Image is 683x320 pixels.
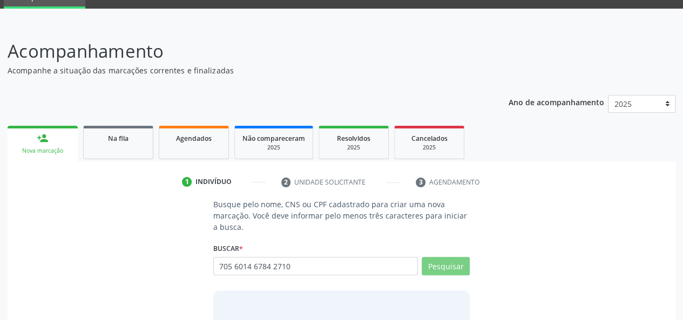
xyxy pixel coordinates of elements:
[108,134,129,143] span: Na fila
[8,38,475,65] p: Acompanhamento
[242,144,305,152] div: 2025
[411,134,448,143] span: Cancelados
[37,132,49,144] div: person_add
[422,257,470,275] button: Pesquisar
[402,144,456,152] div: 2025
[337,134,370,143] span: Resolvidos
[15,147,70,155] div: Nova marcação
[509,95,604,108] p: Ano de acompanhamento
[327,144,381,152] div: 2025
[213,257,418,275] input: Busque por nome, CNS ou CPF
[182,177,192,187] div: 1
[195,177,232,187] div: Indivíduo
[213,199,470,233] p: Busque pelo nome, CNS ou CPF cadastrado para criar uma nova marcação. Você deve informar pelo men...
[176,134,212,143] span: Agendados
[213,240,243,257] label: Buscar
[242,134,305,143] span: Não compareceram
[8,65,475,76] p: Acompanhe a situação das marcações correntes e finalizadas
